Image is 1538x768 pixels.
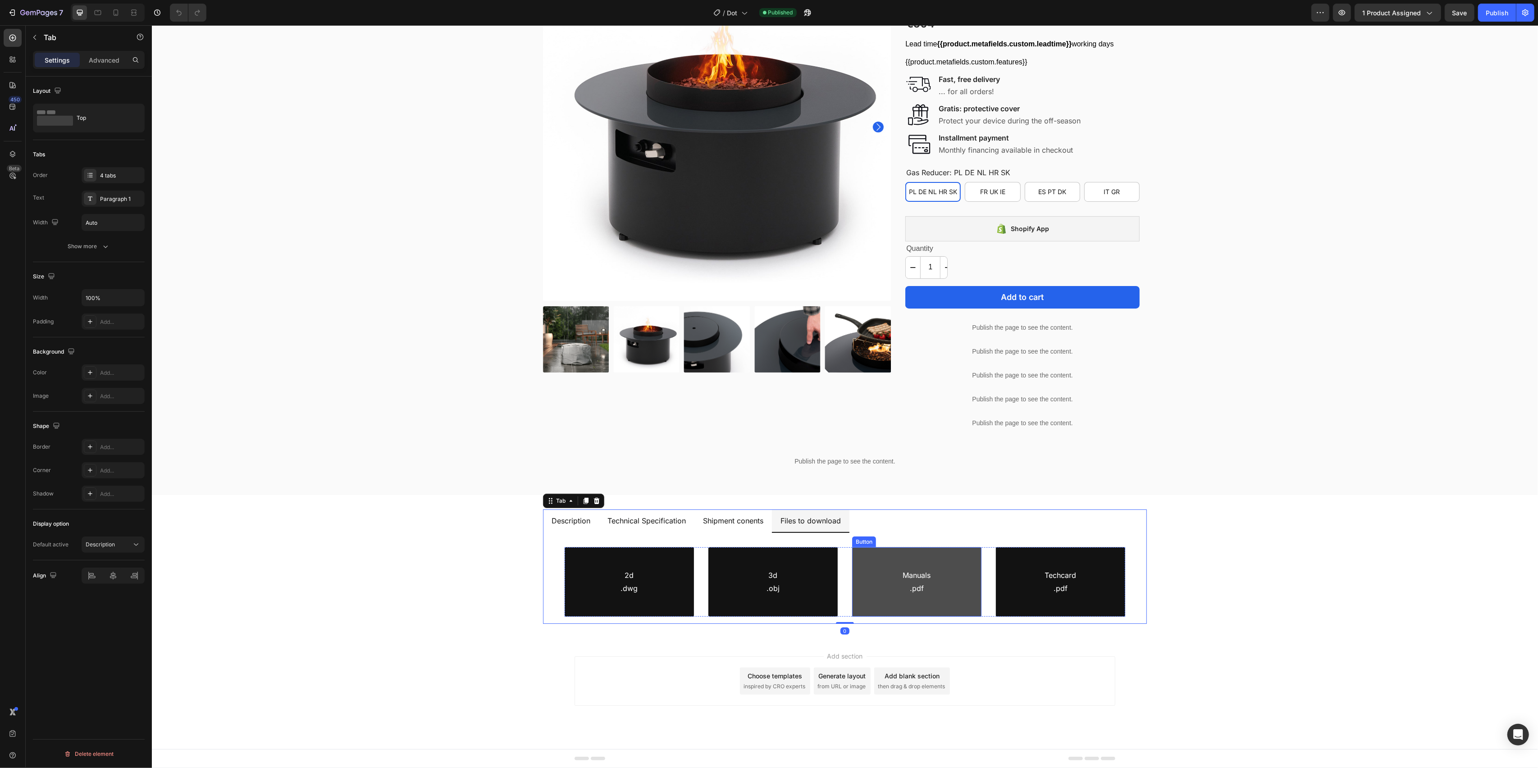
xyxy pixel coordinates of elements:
div: Border [33,443,50,451]
span: Save [1452,9,1467,17]
button: 1 product assigned [1355,4,1441,22]
div: Add... [100,490,142,498]
img: gempages_523907393755546532-bebf3724-1bcf-471b-91be-d01b9b6193b6.png [753,76,780,103]
span: PL DE NL HR SK [757,163,805,170]
p: Gratis: protective cover [787,79,929,88]
p: Fast, free delivery [787,50,848,59]
p: Technical Specification [456,489,534,502]
div: Add to cart [849,267,892,277]
a: 2d.dwg [413,522,542,591]
div: Show more [68,242,110,251]
p: Techcard .pdf [893,544,925,570]
div: Shopify App [859,198,897,209]
p: Description [400,489,438,502]
p: 3d .obj [615,544,628,570]
legend: Gas Reducer: PL DE NL HR SK [753,142,859,153]
div: Publish [1486,8,1508,18]
button: Delete element [33,747,145,761]
div: 0 [689,602,698,609]
div: Tabs [33,150,45,159]
span: Dot [727,8,738,18]
p: 2d .dwg [469,544,486,570]
p: Installment payment [787,108,921,118]
button: increment [789,232,803,253]
div: Padding [33,318,54,326]
div: Add blank section [733,646,788,655]
div: Tab [402,472,415,480]
p: Files to download [629,489,689,502]
div: Image [33,392,49,400]
div: Add... [100,467,142,475]
p: Monthly financing available in checkout [787,120,921,130]
a: Manuals.pdf [700,522,830,591]
button: decrement [754,232,768,253]
div: 4 tabs [100,172,142,180]
div: Default active [33,541,68,549]
div: Background [33,346,77,358]
span: IT GR [952,163,968,170]
div: 450 [9,96,22,103]
button: Show more [33,238,145,254]
img: gempages_523907393755546532-a20fc387-c304-4f50-8825-8b8b67fa32f9.png [753,105,780,132]
div: Paragraph 1 [100,195,142,203]
a: Techcard.pdf [844,522,973,591]
div: Generate layout [667,646,714,655]
p: Quantity [754,217,987,230]
span: then drag & drop elements [726,657,793,665]
p: Publish the page to see the content. [753,345,988,355]
input: Auto [82,290,144,306]
div: Color [33,368,47,377]
p: Description [86,541,115,549]
p: Publish the page to see the content. [391,432,995,441]
p: Lead time working days [753,14,988,24]
div: Add... [100,369,142,377]
p: Tab [44,32,120,43]
span: FR UK IE [828,163,853,170]
div: Text [33,194,44,202]
p: Settings [45,55,70,65]
p: Shipment conents [551,489,612,502]
p: Publish the page to see the content. [753,322,988,331]
div: Order [33,171,48,179]
div: Beta [7,165,22,172]
div: Layout [33,85,63,97]
p: Advanced [89,55,119,65]
p: Protect your device during the off-season [787,91,929,100]
div: Shape [33,420,62,432]
p: Publish the page to see the content. [753,369,988,379]
button: Carousel Next Arrow [721,96,732,107]
button: Publish [1478,4,1516,22]
button: Save [1445,4,1474,22]
div: {{product.metafields.custom.features}} [753,32,988,42]
button: 7 [4,4,67,22]
div: Width [33,217,60,229]
span: inspired by CRO experts [592,657,653,665]
div: Display option [33,520,69,528]
p: ... for all orders! [787,62,848,71]
p: 7 [59,7,63,18]
a: 3d.obj [557,522,686,591]
span: / [723,8,726,18]
div: Button [702,513,722,521]
p: Publish the page to see the content. [753,298,988,307]
div: Open Intercom Messenger [1507,724,1529,745]
button: Add to cart [753,261,988,283]
span: ES PT DK [886,163,914,170]
span: Published [768,9,793,17]
b: {{product.metafields.custom.leadtime}} [785,15,920,23]
div: Size [33,271,57,283]
div: Choose templates [596,646,651,655]
img: gempages_523907393755546532-57910afd-301e-459e-94da-ec39a3cd4860.png [753,45,780,72]
div: Align [33,570,59,582]
span: from URL or image [666,657,714,665]
div: Delete element [64,749,114,759]
div: Corner [33,466,51,474]
iframe: Design area [152,25,1538,768]
input: Auto [82,214,144,231]
div: Add... [100,392,142,400]
div: Add... [100,443,142,451]
div: Top [77,108,132,128]
p: Manuals .pdf [751,544,779,570]
span: Add section [672,626,715,636]
input: quantity [768,232,789,253]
